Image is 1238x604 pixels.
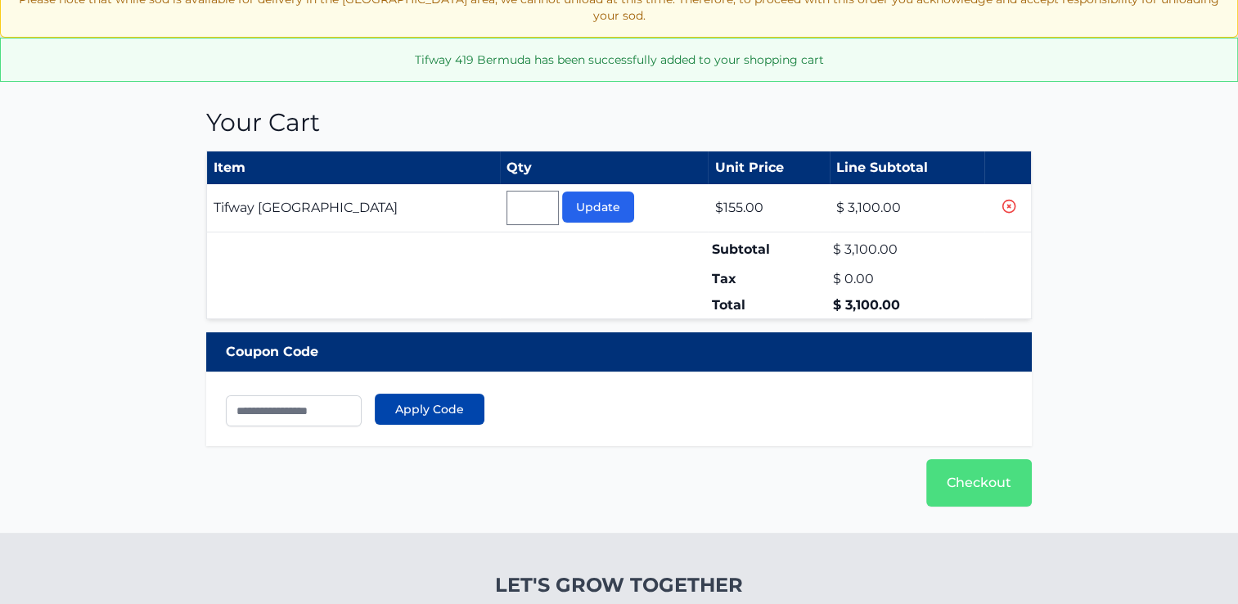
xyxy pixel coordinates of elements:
th: Line Subtotal [830,151,985,185]
td: $ 3,100.00 [830,184,985,232]
button: Apply Code [375,394,484,425]
td: Total [708,292,829,319]
span: Apply Code [395,401,464,417]
th: Qty [500,151,709,185]
td: $ 3,100.00 [830,292,985,319]
button: Update [562,192,634,223]
a: Checkout [926,459,1032,507]
div: Coupon Code [206,332,1032,372]
h4: Let's Grow Together [407,572,831,598]
p: Tifway 419 Bermuda has been successfully added to your shopping cart [14,52,1224,68]
td: $ 0.00 [830,266,985,292]
th: Item [207,151,500,185]
td: Subtotal [708,232,829,267]
td: Tax [708,266,829,292]
th: Unit Price [708,151,829,185]
td: $155.00 [708,184,829,232]
td: $ 3,100.00 [830,232,985,267]
h1: Your Cart [206,108,1032,137]
td: Tifway [GEOGRAPHIC_DATA] [207,184,500,232]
